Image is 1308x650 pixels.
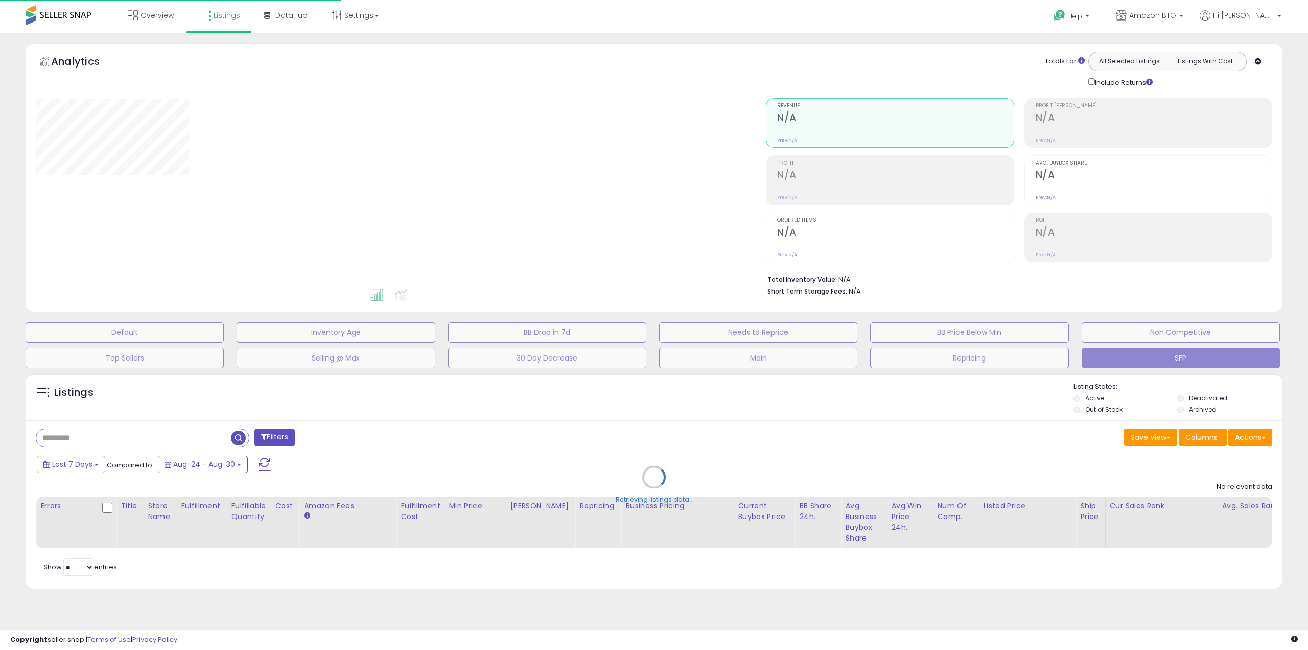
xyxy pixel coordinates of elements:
button: Top Sellers [26,348,224,368]
i: Get Help [1053,9,1066,22]
b: Short Term Storage Fees: [767,287,847,296]
button: 30 Day Decrease [448,348,646,368]
h2: N/A [1036,169,1272,183]
button: BB Drop in 7d [448,322,646,343]
span: ROI [1036,218,1272,223]
button: Main [659,348,857,368]
button: All Selected Listings [1091,55,1167,68]
span: DataHub [275,10,308,20]
button: Selling @ Max [237,348,435,368]
button: BB Price Below Min [870,322,1068,343]
span: Avg. Buybox Share [1036,161,1272,166]
div: Include Returns [1081,76,1165,88]
span: N/A [849,286,861,296]
button: Inventory Age [237,322,435,343]
small: Prev: N/A [1036,137,1056,143]
span: Amazon BTG [1129,10,1176,20]
b: Total Inventory Value: [767,275,837,284]
h2: N/A [1036,227,1272,240]
span: Profit [PERSON_NAME] [1036,103,1272,109]
h2: N/A [777,169,1013,183]
button: SFP [1082,348,1280,368]
a: Help [1045,2,1100,33]
small: Prev: N/A [777,194,797,200]
small: Prev: N/A [1036,252,1056,258]
button: Listings With Cost [1167,55,1243,68]
button: Needs to Reprice [659,322,857,343]
span: Listings [214,10,240,20]
small: Prev: N/A [777,137,797,143]
span: Help [1068,12,1082,20]
small: Prev: N/A [777,252,797,258]
a: Hi [PERSON_NAME] [1200,10,1281,33]
li: N/A [767,273,1265,285]
span: Revenue [777,103,1013,109]
div: Totals For [1045,57,1085,66]
small: Prev: N/A [1036,194,1056,200]
button: Repricing [870,348,1068,368]
h5: Analytics [51,54,120,71]
h2: N/A [1036,112,1272,126]
span: Overview [141,10,174,20]
button: Non Competitive [1082,322,1280,343]
h2: N/A [777,112,1013,126]
div: Retrieving listings data.. [616,495,692,504]
span: Ordered Items [777,218,1013,223]
h2: N/A [777,227,1013,240]
button: Default [26,322,224,343]
span: Profit [777,161,1013,166]
span: Hi [PERSON_NAME] [1213,10,1274,20]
